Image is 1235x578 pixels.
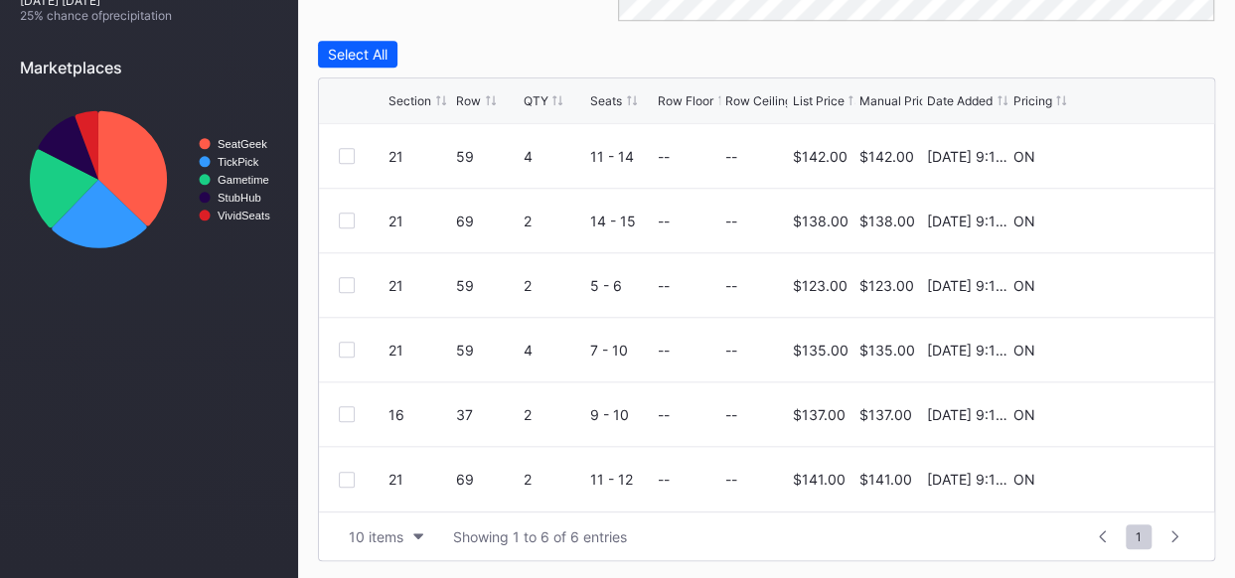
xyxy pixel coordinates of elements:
[339,523,433,550] button: 10 items
[658,342,670,359] div: --
[927,213,1008,229] div: [DATE] 9:12AM
[792,93,844,108] div: List Price
[218,174,269,186] text: Gametime
[453,528,627,545] div: Showing 1 to 6 of 6 entries
[523,342,585,359] div: 4
[218,156,259,168] text: TickPick
[20,58,278,77] div: Marketplaces
[456,277,519,294] div: 59
[523,93,547,108] div: QTY
[725,406,737,423] div: --
[658,93,713,108] div: Row Floor
[725,93,792,108] div: Row Ceiling
[859,471,922,488] div: $141.00
[590,213,653,229] div: 14 - 15
[859,148,922,165] div: $142.00
[927,277,1008,294] div: [DATE] 9:12AM
[523,148,585,165] div: 4
[456,342,519,359] div: 59
[456,406,519,423] div: 37
[388,277,451,294] div: 21
[1012,148,1034,165] div: ON
[388,93,431,108] div: Section
[725,277,737,294] div: --
[456,148,519,165] div: 59
[456,471,519,488] div: 69
[859,406,922,423] div: $137.00
[1012,406,1034,423] div: ON
[1012,342,1034,359] div: ON
[658,148,670,165] div: --
[1012,93,1051,108] div: Pricing
[927,342,1008,359] div: [DATE] 9:12AM
[388,148,451,165] div: 21
[927,471,1008,488] div: [DATE] 9:12AM
[456,213,519,229] div: 69
[388,406,451,423] div: 16
[218,192,261,204] text: StubHub
[349,528,403,545] div: 10 items
[590,342,653,359] div: 7 - 10
[792,471,845,488] div: $141.00
[859,213,922,229] div: $138.00
[658,471,670,488] div: --
[792,148,847,165] div: $142.00
[792,277,847,294] div: $123.00
[658,277,670,294] div: --
[590,277,653,294] div: 5 - 6
[590,471,653,488] div: 11 - 12
[20,92,278,266] svg: Chart title
[218,210,270,221] text: VividSeats
[725,148,737,165] div: --
[1012,277,1034,294] div: ON
[1126,524,1152,549] span: 1
[859,93,933,108] div: Manual Price
[590,406,653,423] div: 9 - 10
[725,213,737,229] div: --
[388,471,451,488] div: 21
[658,213,670,229] div: --
[1012,213,1034,229] div: ON
[456,93,481,108] div: Row
[658,406,670,423] div: --
[859,342,922,359] div: $135.00
[590,93,622,108] div: Seats
[725,471,737,488] div: --
[523,213,585,229] div: 2
[792,342,848,359] div: $135.00
[927,406,1008,423] div: [DATE] 9:12AM
[792,406,845,423] div: $137.00
[927,93,993,108] div: Date Added
[388,342,451,359] div: 21
[388,213,451,229] div: 21
[328,46,387,63] div: Select All
[318,41,397,68] button: Select All
[20,8,278,23] div: 25 % chance of precipitation
[859,277,922,294] div: $123.00
[218,138,267,150] text: SeatGeek
[1012,471,1034,488] div: ON
[523,406,585,423] div: 2
[523,277,585,294] div: 2
[590,148,653,165] div: 11 - 14
[927,148,1008,165] div: [DATE] 9:12AM
[725,342,737,359] div: --
[792,213,848,229] div: $138.00
[523,471,585,488] div: 2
